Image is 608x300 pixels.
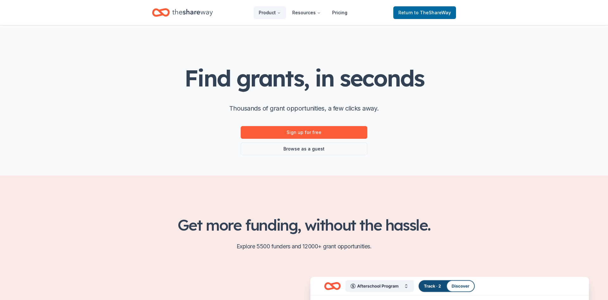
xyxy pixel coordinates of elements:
h2: Get more funding, without the hassle. [152,216,456,234]
p: Thousands of grant opportunities, a few clicks away. [229,103,379,113]
a: Home [152,5,213,20]
nav: Main [254,5,352,20]
button: Product [254,6,286,19]
h1: Find grants, in seconds [184,66,424,91]
a: Browse as a guest [241,143,367,155]
a: Sign up for free [241,126,367,139]
span: to TheShareWay [414,10,451,15]
p: Explore 5500 funders and 12000+ grant opportunities. [152,241,456,252]
span: Return [398,9,451,16]
a: Returnto TheShareWay [393,6,456,19]
a: Pricing [327,6,352,19]
button: Resources [287,6,326,19]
